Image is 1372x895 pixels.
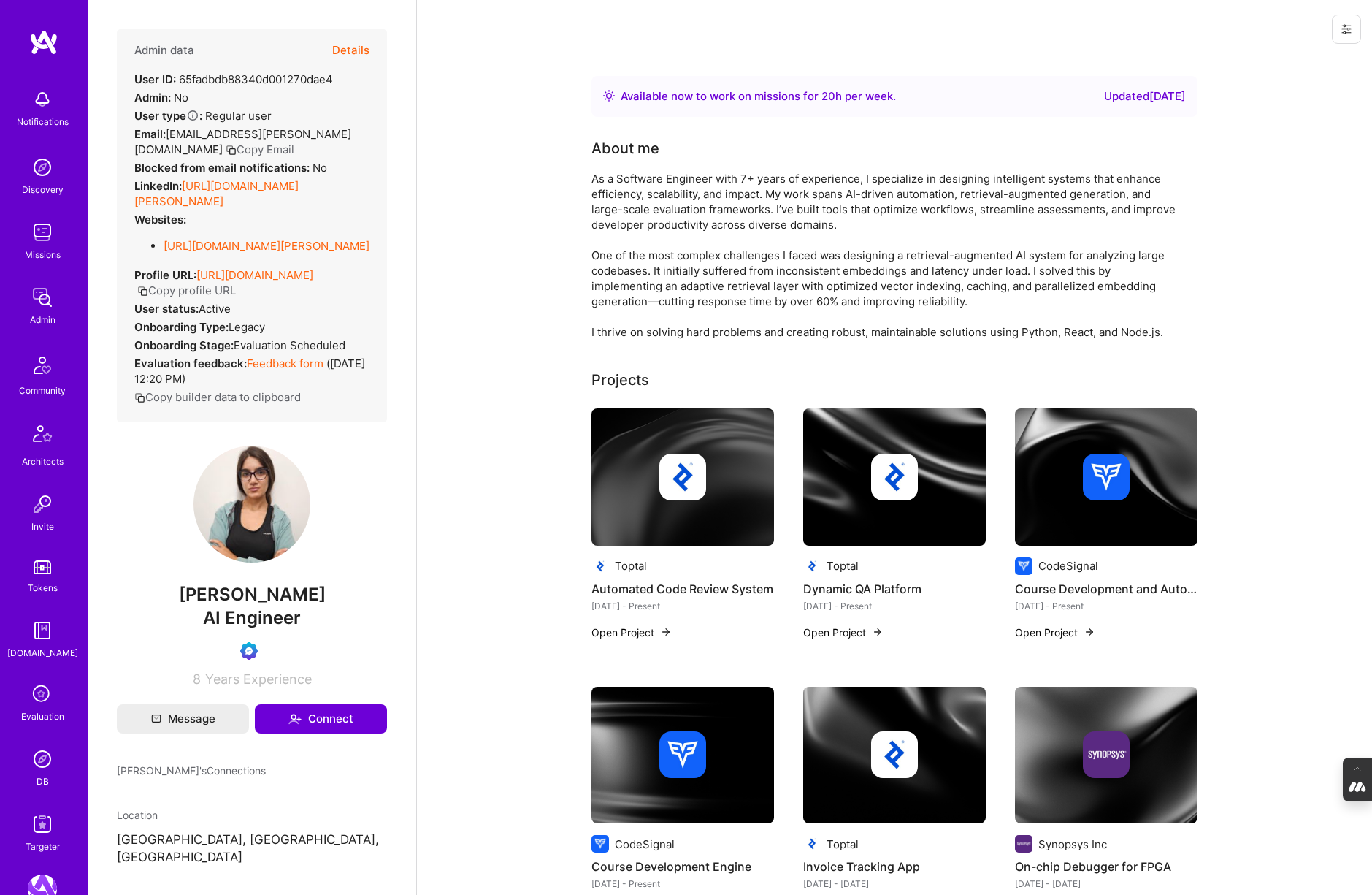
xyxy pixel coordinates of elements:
[229,320,265,334] span: legacy
[1083,731,1130,778] img: Company logo
[591,171,1176,340] div: As a Software Engineer with 7+ years of experience, I specialize in designing intelligent systems...
[226,145,237,156] i: icon Copy
[234,338,345,352] span: Evaluation Scheduled
[137,283,236,298] button: Copy profile URL
[134,179,182,193] strong: LinkedIn:
[22,454,64,469] div: Architects
[1015,857,1197,876] h4: On-chip Debugger for FPGA
[226,142,294,157] button: Copy Email
[134,160,327,175] div: No
[205,671,312,687] span: Years Experience
[134,44,194,57] h4: Admin data
[186,109,199,122] i: Help
[134,108,272,123] div: Regular user
[871,454,918,500] img: Company logo
[659,731,706,778] img: Company logo
[134,109,202,123] strong: User type :
[1015,408,1197,546] img: cover
[1015,625,1095,640] button: Open Project
[803,598,986,614] div: [DATE] - Present
[134,392,145,403] i: icon Copy
[803,625,884,640] button: Open Project
[591,857,774,876] h4: Course Development Engine
[1015,579,1197,598] h4: Course Development and Automation
[255,704,387,734] button: Connect
[134,90,188,105] div: No
[193,446,310,563] img: User Avatar
[21,709,64,724] div: Evaluation
[28,681,56,709] i: icon SelectionTeam
[591,557,609,575] img: Company logo
[28,744,57,774] img: Admin Search
[193,671,201,687] span: 8
[26,839,60,854] div: Targeter
[25,247,61,262] div: Missions
[19,383,66,398] div: Community
[803,579,986,598] h4: Dynamic QA Platform
[203,607,301,628] span: AI Engineer
[28,283,57,312] img: admin teamwork
[117,807,387,823] div: Location
[659,454,706,500] img: Company logo
[872,626,884,638] img: arrow-right
[827,558,859,574] div: Toptal
[7,645,78,660] div: [DOMAIN_NAME]
[803,557,821,575] img: Company logo
[28,153,57,182] img: discovery
[137,286,148,297] i: icon Copy
[591,408,774,546] img: cover
[615,837,675,852] div: CodeSignal
[603,90,615,102] img: Availability
[134,127,351,156] span: [EMAIL_ADDRESS][PERSON_NAME][DOMAIN_NAME]
[117,763,266,778] span: [PERSON_NAME]'s Connections
[151,714,161,724] i: icon Mail
[134,320,229,334] strong: Onboarding Type:
[25,419,60,454] img: Architects
[591,369,649,391] div: Projects
[1015,598,1197,614] div: [DATE] - Present
[803,835,821,853] img: Company logo
[1015,835,1032,853] img: Company logo
[196,268,313,282] a: [URL][DOMAIN_NAME]
[134,179,299,208] a: [URL][DOMAIN_NAME][PERSON_NAME]
[591,137,659,159] div: About me
[28,810,57,839] img: Skill Targeter
[288,712,302,725] i: icon Connect
[1084,626,1095,638] img: arrow-right
[37,774,49,789] div: DB
[134,356,369,386] div: ( [DATE] 12:20 PM )
[615,558,647,574] div: Toptal
[28,85,57,114] img: bell
[134,268,196,282] strong: Profile URL:
[240,642,258,660] img: Evaluation Call Booked
[117,704,249,734] button: Message
[591,835,609,853] img: Company logo
[803,876,986,891] div: [DATE] - [DATE]
[22,182,64,197] div: Discovery
[28,490,57,519] img: Invite
[591,876,774,891] div: [DATE] - Present
[199,302,231,316] span: Active
[803,687,986,824] img: cover
[1083,454,1130,500] img: Company logo
[117,584,387,606] span: [PERSON_NAME]
[28,218,57,247] img: teamwork
[247,357,323,370] a: Feedback form
[591,687,774,824] img: cover
[134,72,176,86] strong: User ID:
[134,357,247,370] strong: Evaluation feedback:
[164,239,369,253] a: [URL][DOMAIN_NAME][PERSON_NAME]
[1015,687,1197,824] img: cover
[621,88,896,105] div: Available now to work on missions for h per week .
[803,857,986,876] h4: Invoice Tracking App
[28,580,58,595] div: Tokens
[34,560,51,574] img: tokens
[134,91,171,104] strong: Admin:
[30,312,55,327] div: Admin
[591,579,774,598] h4: Automated Code Review System
[29,29,58,56] img: logo
[332,29,369,72] button: Details
[827,837,859,852] div: Toptal
[1015,876,1197,891] div: [DATE] - [DATE]
[134,72,333,87] div: 65fadbdb88340d001270dae4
